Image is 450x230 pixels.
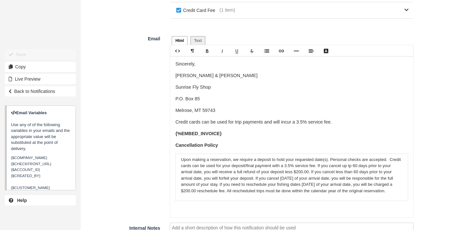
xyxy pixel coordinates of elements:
a: Bold [200,45,215,56]
strong: Cancellation Policy [175,143,218,148]
p: Melrose, MT 59743 [175,107,408,114]
p: Sincerely, [175,61,408,68]
a: Align [304,45,319,56]
a: Text [190,36,205,45]
span: (1 item) [220,7,235,14]
a: Html [172,36,188,45]
p: P.O. Box 85 [175,95,408,103]
a: Copy [5,62,76,72]
a: Strikethrough [244,45,259,56]
a: Underline [230,45,244,56]
a: Text Color [319,45,333,56]
button: Live Preview [5,74,76,84]
a: Format [185,45,200,56]
span: {$CUSTOMER_NAME} {$CUSTOMER_FIRST_NAME} {$CUSTOMER_LAST_NAME} {$CUSTOMER_EMAIL} [11,185,63,208]
label: Email [81,33,165,42]
a: HTML [170,45,185,56]
p: Sunrise Fly Shop [175,84,408,91]
strong: Email Variables [11,110,47,115]
button: Save [5,49,76,60]
a: Lists [259,45,274,56]
strong: {%EMBED_INVOICE} [175,131,221,136]
a: Link [274,45,289,56]
a: Help [5,195,76,205]
p: Credit cards can be used for trip payments and will incur a 3.5% service fee. [175,119,408,126]
a: Italic [215,45,230,56]
a: Back to Notifications [5,86,76,96]
p: [PERSON_NAME] & [PERSON_NAME] [175,72,408,79]
label: Credit Card Fee [175,5,219,15]
p: Upon making a reservation, we require a deposit to hold your requested date(s). Personal checks a... [181,156,402,194]
a: Line [289,45,304,56]
p: Use any of of the following variables in your emails and the appropriate value will be substitute... [11,110,71,152]
b: Help [17,198,27,203]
